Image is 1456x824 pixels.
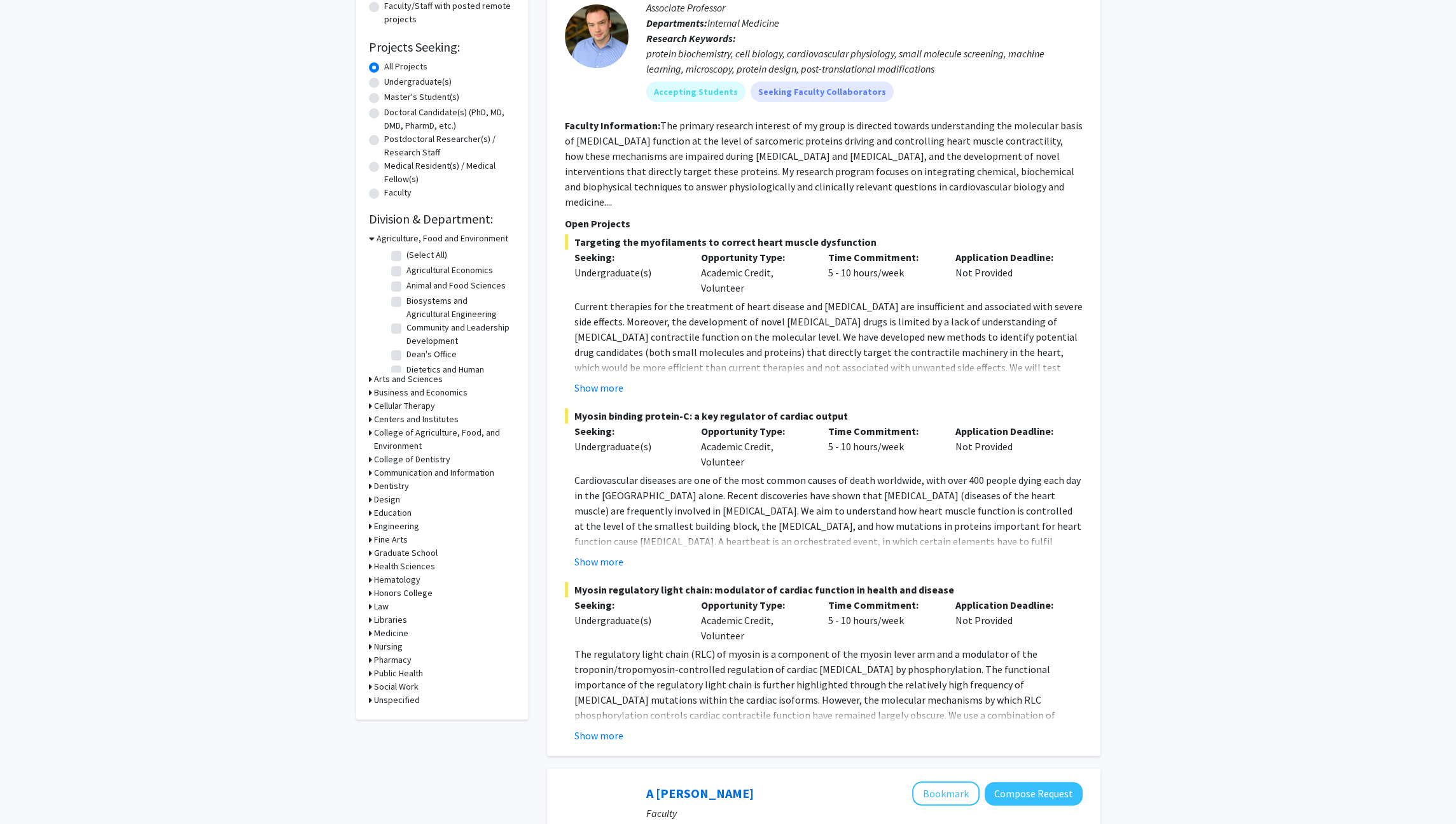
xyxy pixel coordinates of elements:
p: Time Commitment: [828,597,936,613]
div: Undergraduate(s) [574,439,683,454]
mat-chip: Accepting Students [646,82,745,102]
h3: Graduate School [374,546,438,560]
p: Application Deadline: [955,597,1064,613]
label: Doctoral Candidate(s) (PhD, MD, DMD, PharmD, etc.) [384,106,515,132]
h3: Law [374,600,389,613]
fg-read-more: The primary research interest of my group is directed towards understanding the molecular basis o... [565,119,1083,208]
h3: Social Work [374,680,419,693]
label: Biosystems and Agricultural Engineering [406,294,512,321]
label: Postdoctoral Researcher(s) / Research Staff [384,132,515,159]
h3: Public Health [374,667,423,680]
div: Academic Credit, Volunteer [691,250,819,295]
label: Community and Leadership Development [406,321,512,348]
b: Research Keywords: [646,32,736,45]
h2: Division & Department: [369,211,515,227]
div: Undergraduate(s) [574,265,683,280]
label: Faculty [384,186,412,199]
p: Opportunity Type: [701,250,809,265]
div: Not Provided [946,597,1073,643]
h2: Projects Seeking: [369,39,515,55]
label: (Select All) [406,248,447,262]
span: The regulatory light chain (RLC) of myosin is a component of the myosin lever arm and a modulator... [574,648,1071,752]
p: Time Commitment: [828,423,936,439]
p: Open Projects [565,216,1083,231]
h3: Pharmacy [374,653,412,667]
div: Not Provided [946,250,1073,295]
label: Dean's Office [406,348,457,361]
p: Seeking: [574,423,683,439]
p: Opportunity Type: [701,423,809,439]
b: Faculty Information: [565,119,660,132]
h3: Unspecified [374,693,420,707]
h3: Libraries [374,613,407,627]
button: Show more [574,728,623,743]
h3: Engineering [374,520,419,533]
div: 5 - 10 hours/week [819,423,946,469]
button: Show more [574,380,623,395]
a: A [PERSON_NAME] [646,785,754,801]
span: Myosin binding protein-C: a key regulator of cardiac output [565,408,1083,423]
h3: Education [374,506,412,520]
button: Add A Downie to Bookmarks [912,781,980,806]
span: Internal Medicine [707,17,779,29]
button: Compose Request to A Downie [985,782,1083,806]
h3: Arts and Sciences [374,373,443,386]
p: Faculty [646,806,1083,821]
h3: Nursing [374,640,403,653]
mat-chip: Seeking Faculty Collaborators [751,82,894,102]
div: 5 - 10 hours/week [819,250,946,295]
p: Time Commitment: [828,250,936,265]
b: Departments: [646,17,707,29]
h3: Business and Economics [374,386,468,399]
div: Academic Credit, Volunteer [691,597,819,643]
h3: Communication and Information [374,466,494,479]
label: Animal and Food Sciences [406,279,506,292]
p: Application Deadline: [955,423,1064,439]
button: Show more [574,554,623,569]
span: Cardiovascular diseases are one of the most common causes of death worldwide, with over 400 peopl... [574,474,1081,578]
h3: Honors College [374,586,433,600]
span: Targeting the myofilaments to correct heart muscle dysfunction [565,234,1083,250]
label: Agricultural Economics [406,264,493,277]
div: protein biochemistry, cell biology, cardiovascular physiology, small molecule screening, machine ... [646,46,1083,76]
h3: Cellular Therapy [374,399,435,413]
h3: College of Dentistry [374,453,450,466]
span: Current therapies for the treatment of heart disease and [MEDICAL_DATA] are insufficient and asso... [574,300,1083,420]
iframe: Chat [10,767,54,814]
h3: Fine Arts [374,533,408,546]
h3: Dentistry [374,479,409,493]
h3: Centers and Institutes [374,413,459,426]
p: Opportunity Type: [701,597,809,613]
h3: Hematology [374,573,420,586]
p: Seeking: [574,250,683,265]
h3: Health Sciences [374,560,435,573]
div: 5 - 10 hours/week [819,597,946,643]
label: All Projects [384,60,427,73]
h3: College of Agriculture, Food, and Environment [374,426,515,453]
div: Undergraduate(s) [574,613,683,628]
div: Academic Credit, Volunteer [691,423,819,469]
label: Master's Student(s) [384,90,459,104]
h3: Agriculture, Food and Environment [377,232,508,245]
p: Seeking: [574,597,683,613]
p: Application Deadline: [955,250,1064,265]
h3: Design [374,493,400,506]
h3: Medicine [374,627,408,640]
label: Medical Resident(s) / Medical Fellow(s) [384,159,515,186]
div: Not Provided [946,423,1073,469]
span: Myosin regulatory light chain: modulator of cardiac function in health and disease [565,582,1083,597]
label: Undergraduate(s) [384,75,452,89]
label: Dietetics and Human Nutrition [406,363,512,390]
